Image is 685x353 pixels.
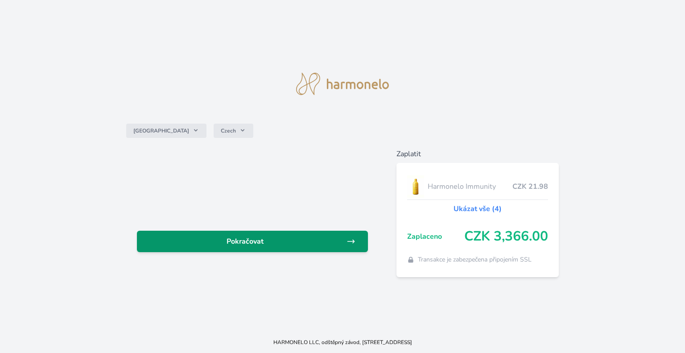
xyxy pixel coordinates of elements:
[126,124,206,138] button: [GEOGRAPHIC_DATA]
[144,236,347,247] span: Pokračovat
[407,231,464,242] span: Zaplaceno
[418,255,532,264] span: Transakce je zabezpečena připojením SSL
[454,203,502,214] a: Ukázat vše (4)
[133,127,189,134] span: [GEOGRAPHIC_DATA]
[428,181,512,192] span: Harmonelo Immunity
[464,228,548,245] span: CZK 3,366.00
[407,175,424,198] img: IMMUNITY_se_stinem_x-lo.jpg
[137,231,368,252] a: Pokračovat
[214,124,253,138] button: Czech
[512,181,548,192] span: CZK 21.98
[296,73,389,95] img: logo.svg
[396,149,559,159] h6: Zaplatit
[221,127,236,134] span: Czech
